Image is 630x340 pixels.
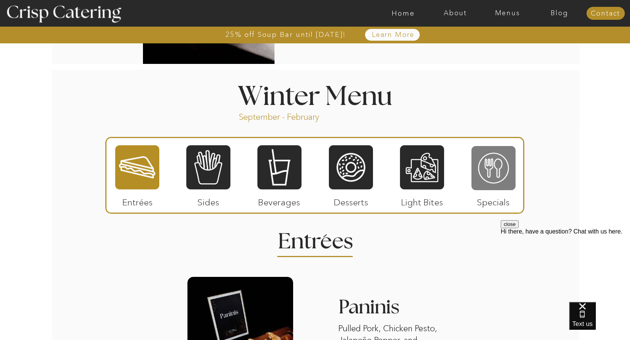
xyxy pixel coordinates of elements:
[586,10,625,17] a: Contact
[278,231,352,246] h2: Entrees
[533,10,586,17] a: Blog
[501,220,630,311] iframe: podium webchat widget prompt
[183,189,233,211] p: Sides
[397,189,448,211] p: Light Bites
[468,189,519,211] p: Specials
[338,297,444,322] h3: Paninis
[326,189,376,211] p: Desserts
[254,189,305,211] p: Beverages
[209,84,421,106] h1: Winter Menu
[377,10,429,17] a: Home
[239,111,343,120] p: September - February
[429,10,481,17] a: About
[354,31,432,39] a: Learn More
[481,10,533,17] a: Menus
[569,302,630,340] iframe: podium webchat widget bubble
[198,31,373,38] a: 25% off Soup Bar until [DATE]!
[112,189,163,211] p: Entrées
